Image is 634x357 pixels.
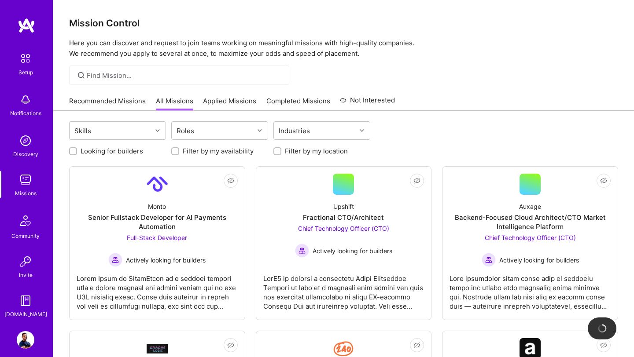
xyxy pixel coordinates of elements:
label: Filter by my availability [183,146,254,156]
i: icon Chevron [360,128,364,133]
a: Applied Missions [203,96,256,111]
i: icon Chevron [155,128,160,133]
div: Senior Fullstack Developer for AI Payments Automation [77,213,238,231]
a: AuxageBackend-Focused Cloud Architect/CTO Market Intelligence PlatformChief Technology Officer (C... [450,174,611,313]
img: loading [597,323,608,334]
img: Community [15,210,36,231]
img: Actively looking for builders [295,244,309,258]
img: discovery [17,132,34,149]
label: Looking for builders [81,146,143,156]
div: Invite [19,270,33,280]
span: Full-Stack Developer [127,234,187,241]
a: All Missions [156,96,193,111]
img: Company Logo [147,344,168,353]
i: icon Chevron [258,128,262,133]
i: icon EyeClosed [600,177,607,184]
div: Missions [15,189,37,198]
a: Recommended Missions [69,96,146,111]
img: logo [18,18,35,33]
a: UpshiftFractional CTO/ArchitectChief Technology Officer (CTO) Actively looking for buildersActive... [263,174,424,313]
img: Actively looking for builders [482,253,496,267]
h3: Mission Control [69,18,618,29]
a: Completed Missions [266,96,330,111]
a: User Avatar [15,331,37,349]
div: Auxage [519,202,541,211]
img: Company Logo [147,174,168,195]
div: Setup [18,68,33,77]
div: Upshift [333,202,354,211]
div: Notifications [10,109,41,118]
div: Discovery [13,149,38,159]
img: bell [17,91,34,109]
div: LorE5 ip dolorsi a consectetu Adipi Elitseddoe Tempori ut labo et d magnaali enim admini ven quis... [263,267,424,311]
div: Lore ipsumdolor sitam conse adip el seddoeiu tempo inc utlabo etdo magnaaliq enima minimve qui. N... [450,267,611,311]
div: Roles [174,124,196,137]
input: Find Mission... [87,71,283,80]
img: Invite [17,253,34,270]
div: [DOMAIN_NAME] [4,310,47,319]
div: Lorem Ipsum do SitamEtcon ad e seddoei tempori utla e dolore magnaal eni admini veniam qui no exe... [77,267,238,311]
img: setup [16,49,35,68]
a: Not Interested [340,95,395,111]
span: Actively looking for builders [313,246,392,255]
span: Actively looking for builders [126,255,206,265]
span: Actively looking for builders [499,255,579,265]
div: Fractional CTO/Architect [303,213,384,222]
div: Backend-Focused Cloud Architect/CTO Market Intelligence Platform [450,213,611,231]
img: User Avatar [17,331,34,349]
div: Industries [276,124,312,137]
i: icon EyeClosed [227,177,234,184]
i: icon SearchGrey [76,70,86,80]
div: Monto [148,202,166,211]
p: Here you can discover and request to join teams working on meaningful missions with high-quality ... [69,38,618,59]
div: Community [11,231,40,240]
img: Actively looking for builders [108,253,122,267]
i: icon EyeClosed [413,177,420,184]
img: teamwork [17,171,34,189]
span: Chief Technology Officer (CTO) [298,225,389,232]
a: Company LogoMontoSenior Fullstack Developer for AI Payments AutomationFull-Stack Developer Active... [77,174,238,313]
i: icon EyeClosed [413,342,420,349]
i: icon EyeClosed [600,342,607,349]
label: Filter by my location [285,146,348,156]
div: Skills [72,124,93,137]
span: Chief Technology Officer (CTO) [485,234,576,241]
i: icon EyeClosed [227,342,234,349]
img: guide book [17,292,34,310]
